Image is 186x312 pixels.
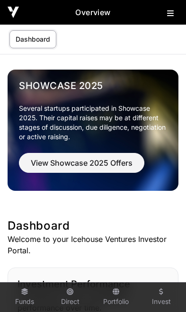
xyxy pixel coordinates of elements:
[8,7,19,18] img: Icehouse Ventures Logo
[19,79,167,92] a: Showcase 2025
[51,285,89,310] a: Direct
[8,218,178,233] h1: Dashboard
[139,267,186,312] iframe: Chat Widget
[9,30,56,48] a: Dashboard
[19,162,144,172] a: View Showcase 2025 Offers
[6,285,44,310] a: Funds
[19,153,144,173] button: View Showcase 2025 Offers
[8,233,178,256] p: Welcome to your Icehouse Ventures Investor Portal.
[19,104,167,142] p: Several startups participated in Showcase 2025. Their capital raises may be at different stages o...
[8,70,178,191] img: Showcase 2025
[31,157,133,169] span: View Showcase 2025 Offers
[19,7,167,18] h2: Overview
[97,285,135,310] a: Portfolio
[18,277,168,291] h2: Investment Performance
